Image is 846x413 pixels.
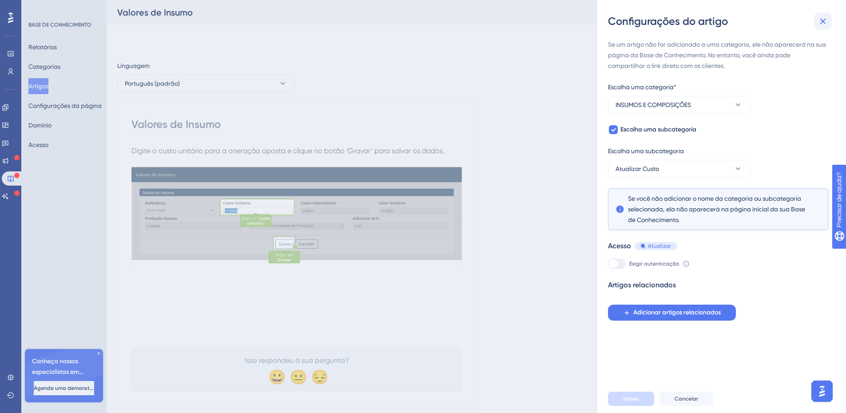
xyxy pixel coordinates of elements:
[620,126,696,133] font: Escolha uma subcategoria
[628,195,805,223] font: Se você não adicionar o nome da categoria ou subcategoria selecionada, ela não aparecerá na págin...
[629,261,679,267] font: Exigir autenticação
[633,309,721,316] font: Adicionar artigos relacionados
[608,392,654,406] button: Salvar
[809,378,835,405] iframe: Iniciador do Assistente de IA do UserGuiding
[608,41,826,69] font: Se um artigo não for adicionado a uma categoria, ele não aparecerá na sua página da Base de Conhe...
[608,83,676,91] font: Escolha uma categoria*
[608,96,750,114] button: INSUMOS E COMPOSIÇÕES
[608,147,684,155] font: Escolha uma subcategoria
[659,392,713,406] button: Cancelar
[623,396,639,402] font: Salvar
[616,101,691,108] font: INSUMOS E COMPOSIÇÕES
[608,281,676,289] font: Artigos relacionados
[648,243,671,249] font: Atualizar
[608,305,736,321] button: Adicionar artigos relacionados
[608,160,750,178] button: Atualizar Custo
[608,15,728,28] font: Configurações do artigo
[21,4,76,11] font: Precisar de ajuda?
[675,396,698,402] font: Cancelar
[616,165,659,172] font: Atualizar Custo
[608,242,631,250] font: Acesso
